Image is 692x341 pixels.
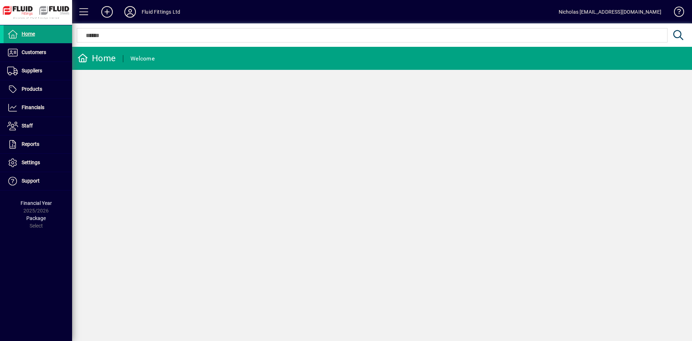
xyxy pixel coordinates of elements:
span: Products [22,86,42,92]
div: Home [77,53,116,64]
span: Financial Year [21,200,52,206]
span: Package [26,215,46,221]
span: Home [22,31,35,37]
a: Knowledge Base [669,1,683,25]
a: Suppliers [4,62,72,80]
span: Customers [22,49,46,55]
a: Products [4,80,72,98]
div: Fluid Fittings Ltd [142,6,180,18]
a: Support [4,172,72,190]
span: Staff [22,123,33,129]
a: Staff [4,117,72,135]
span: Settings [22,160,40,165]
a: Reports [4,135,72,153]
a: Customers [4,44,72,62]
button: Add [96,5,119,18]
span: Suppliers [22,68,42,73]
a: Settings [4,154,72,172]
button: Profile [119,5,142,18]
span: Support [22,178,40,184]
span: Reports [22,141,39,147]
span: Financials [22,104,44,110]
div: Nicholas [EMAIL_ADDRESS][DOMAIN_NAME] [559,6,661,18]
div: Welcome [130,53,155,64]
a: Financials [4,99,72,117]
